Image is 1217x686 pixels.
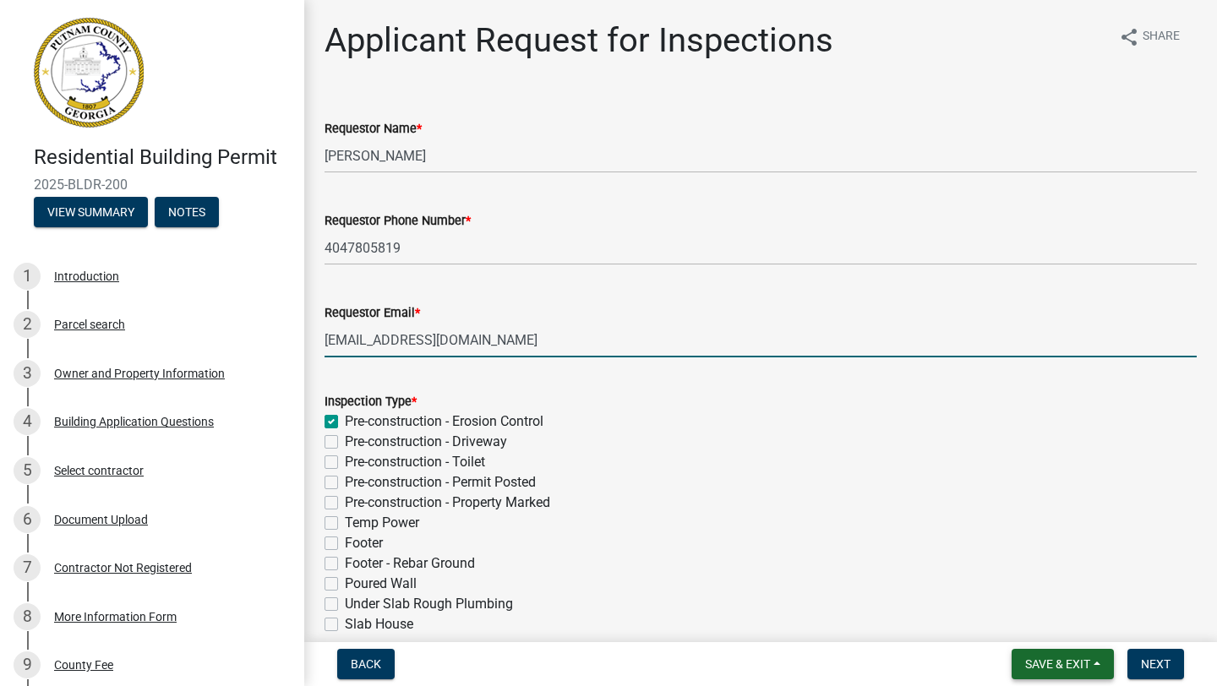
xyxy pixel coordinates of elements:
h1: Applicant Request for Inspections [325,20,833,61]
h4: Residential Building Permit [34,145,291,170]
label: Temp Power [345,513,419,533]
label: Requestor Name [325,123,422,135]
div: Building Application Questions [54,416,214,427]
label: Pre-construction - Toilet [345,452,485,472]
label: Slab Garage [345,634,418,655]
button: Next [1127,649,1184,679]
div: Contractor Not Registered [54,562,192,574]
div: Introduction [54,270,119,282]
label: Pre-construction - Erosion Control [345,411,543,432]
span: Next [1141,657,1171,671]
div: 7 [14,554,41,581]
button: View Summary [34,197,148,227]
label: Pre-construction - Property Marked [345,493,550,513]
img: Putnam County, Georgia [34,18,144,128]
div: 2 [14,311,41,338]
div: 4 [14,408,41,435]
div: 1 [14,263,41,290]
label: Inspection Type [325,396,417,408]
div: County Fee [54,659,113,671]
label: Requestor Phone Number [325,215,471,227]
label: Slab House [345,614,413,634]
span: Back [351,657,381,671]
div: 6 [14,506,41,533]
label: Pre-construction - Driveway [345,432,507,452]
div: Select contractor [54,465,144,476]
button: shareShare [1105,20,1193,53]
span: 2025-BLDR-200 [34,177,270,193]
label: Footer [345,533,383,553]
label: Pre-construction - Permit Posted [345,472,536,493]
div: Document Upload [54,514,148,525]
span: Share [1143,27,1180,47]
div: 5 [14,457,41,484]
wm-modal-confirm: Summary [34,206,148,220]
div: Owner and Property Information [54,367,225,379]
i: share [1119,27,1139,47]
wm-modal-confirm: Notes [155,206,219,220]
button: Notes [155,197,219,227]
div: More Information Form [54,611,177,623]
label: Poured Wall [345,574,417,594]
button: Save & Exit [1012,649,1114,679]
div: Parcel search [54,318,125,330]
button: Back [337,649,395,679]
label: Requestor Email [325,308,420,319]
label: Footer - Rebar Ground [345,553,475,574]
span: Save & Exit [1025,657,1090,671]
div: 9 [14,651,41,678]
div: 3 [14,360,41,387]
div: 8 [14,603,41,630]
label: Under Slab Rough Plumbing [345,594,513,614]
